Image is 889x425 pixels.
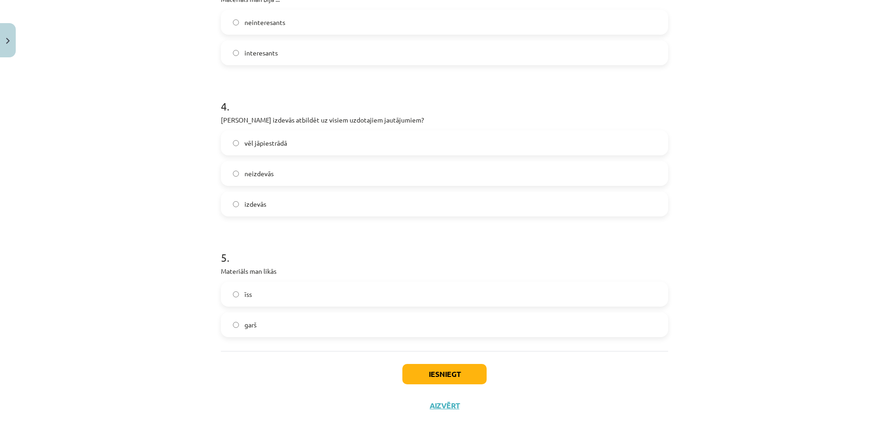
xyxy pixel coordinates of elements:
[244,169,274,179] span: neizdevās
[244,320,257,330] span: garš
[233,201,239,207] input: izdevās
[233,171,239,177] input: neizdevās
[233,19,239,25] input: neinteresants
[244,138,287,148] span: vēl jāpiestrādā
[244,18,285,27] span: neinteresants
[427,401,462,410] button: Aizvērt
[244,48,278,58] span: interesants
[244,289,252,299] span: īss
[233,50,239,56] input: interesants
[244,199,266,209] span: izdevās
[221,84,668,112] h1: 4 .
[233,291,239,297] input: īss
[221,266,668,276] p: Materiāls man likās
[221,115,668,125] p: [PERSON_NAME] izdevās atbildēt uz visiem uzdotajiem jautājumiem?
[233,322,239,328] input: garš
[221,235,668,264] h1: 5 .
[402,364,487,384] button: Iesniegt
[6,38,10,44] img: icon-close-lesson-0947bae3869378f0d4975bcd49f059093ad1ed9edebbc8119c70593378902aed.svg
[233,140,239,146] input: vēl jāpiestrādā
